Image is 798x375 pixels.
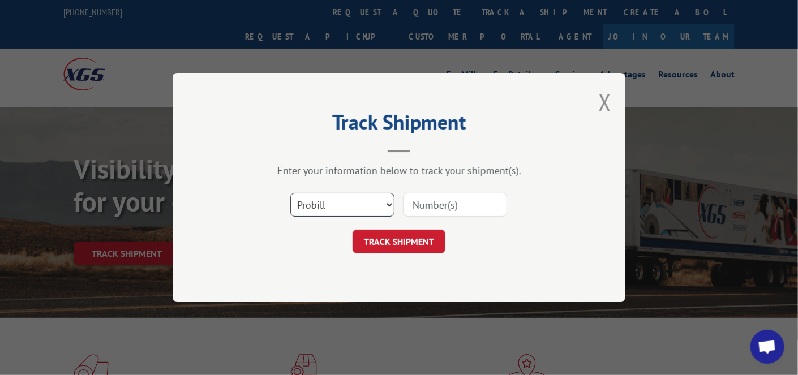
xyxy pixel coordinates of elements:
h2: Track Shipment [229,114,569,136]
div: Enter your information below to track your shipment(s). [229,164,569,177]
div: Open chat [750,330,784,364]
input: Number(s) [403,193,507,217]
button: TRACK SHIPMENT [353,230,445,253]
button: Close modal [599,87,611,117]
